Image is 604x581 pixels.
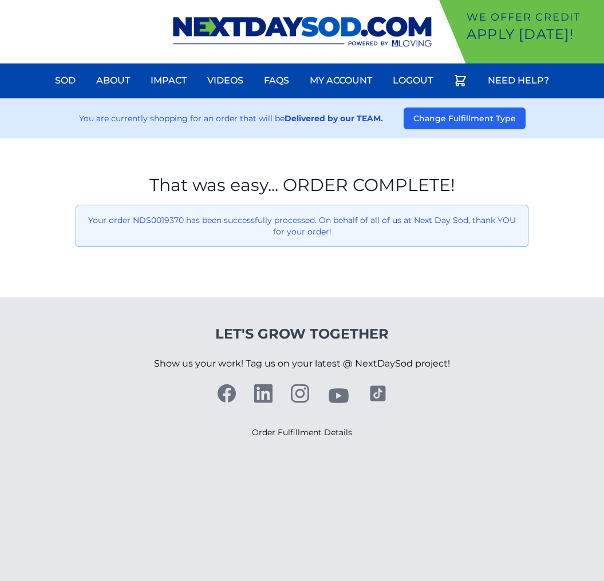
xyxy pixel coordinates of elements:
a: Videos [200,67,250,94]
a: Sod [48,67,82,94]
button: Change Fulfillment Type [404,108,526,129]
strong: Delivered by our TEAM. [285,113,383,124]
p: We offer Credit [467,9,599,25]
a: FAQs [257,67,296,94]
p: Your order NDS0019370 has been successfully processed. On behalf of all of us at Next Day Sod, th... [85,214,519,237]
a: My Account [303,67,379,94]
h1: That was easy... ORDER COMPLETE! [76,175,528,196]
p: Show us your work! Tag us on your latest @ NextDaySod project! [154,343,450,384]
a: Need Help? [481,67,556,94]
p: Apply [DATE]! [467,25,599,43]
a: Impact [144,67,194,94]
a: About [89,67,137,94]
h4: Let's Grow Together [154,325,450,343]
a: Logout [386,67,440,94]
a: Order Fulfillment Details [252,427,352,437]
